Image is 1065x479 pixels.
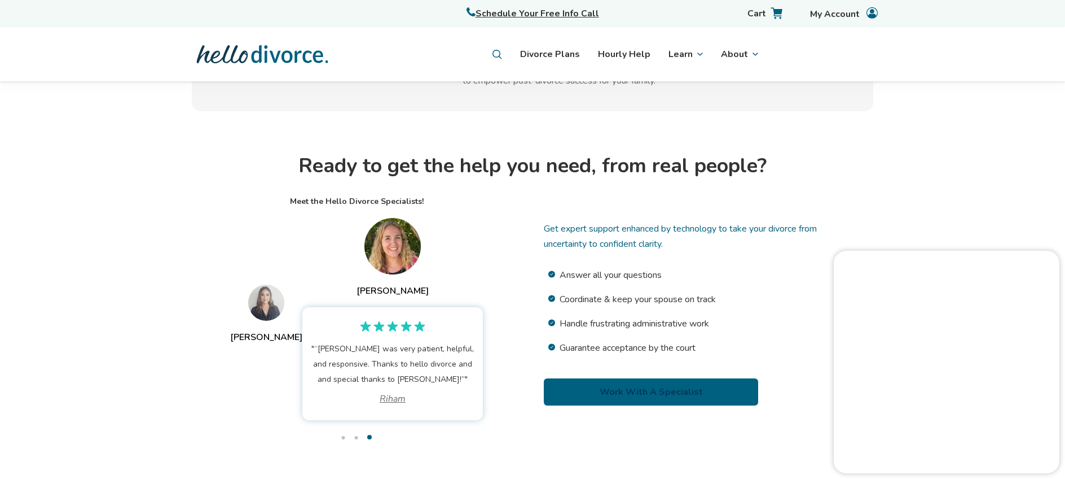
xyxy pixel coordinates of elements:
[791,6,878,22] a: Account
[290,194,424,209] h4: Meet the Hello Divorce Specialists!
[248,285,284,321] img: Raquel Hill
[560,292,716,307] div: Coordinate & keep your spouse on track
[560,341,696,356] div: Guarantee acceptance by the court
[598,47,650,62] a: Hourly Help
[380,393,406,405] a: Riham
[747,6,771,21] span: Cart
[357,284,429,298] h5: [PERSON_NAME]
[560,268,662,283] div: Answer all your questions
[230,330,302,345] h5: [PERSON_NAME]
[520,47,580,62] a: Divorce Plans
[714,42,765,67] li: About
[544,223,817,250] span: Get expert support enhanced by technology to take your divorce from uncertainty to confident clar...
[560,316,709,332] div: Handle frustrating administrative work
[364,218,421,275] img: Hannah St. Clair
[662,42,710,67] li: Learn
[467,6,599,21] a: Schedule Your Free Info Call
[256,156,809,176] h2: Ready to get the help you need, from real people?
[544,378,758,406] a: Work With A Specialist
[729,6,782,21] a: Cart with 0 items
[769,40,872,68] iframe: Embedded CTA
[810,7,864,22] span: My Account
[311,341,474,387] div: "“[PERSON_NAME] was very patient, helpful, and responsive. Thanks to hello divorce and and specia...
[834,251,1059,473] iframe: Popup CTA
